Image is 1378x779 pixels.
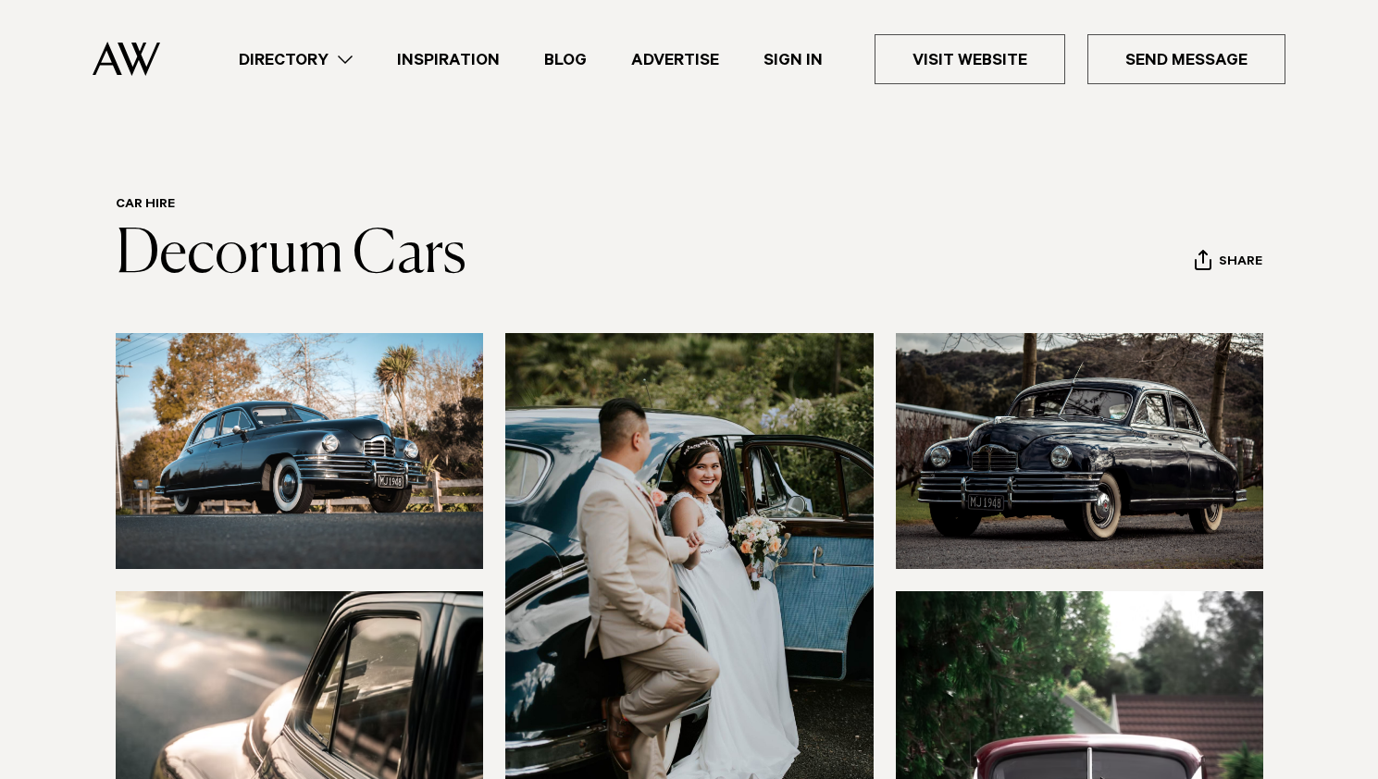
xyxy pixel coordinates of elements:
a: Directory [217,47,375,72]
img: Auckland Weddings Logo [93,42,160,76]
a: Car Hire [116,198,175,213]
button: Share [1194,249,1263,277]
a: Sign In [741,47,845,72]
a: Decorum Cars [116,226,466,285]
a: Blog [522,47,609,72]
a: Inspiration [375,47,522,72]
a: Advertise [609,47,741,72]
a: Visit Website [875,34,1065,84]
span: Share [1219,254,1262,272]
a: Send Message [1087,34,1285,84]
